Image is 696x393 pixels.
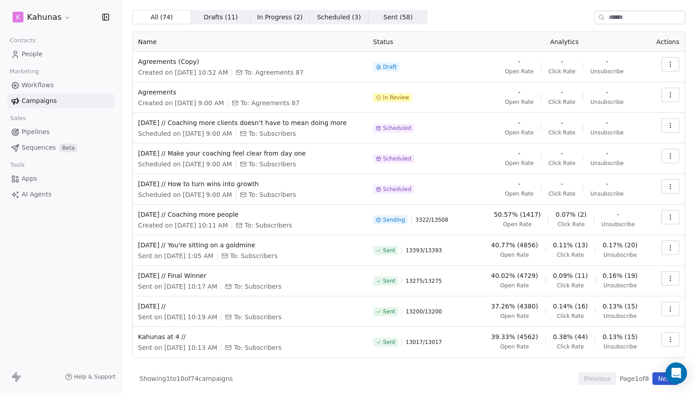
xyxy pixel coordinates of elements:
[230,251,278,260] span: To: Subscribers
[138,98,224,107] span: Created on [DATE] 9:00 AM
[556,210,587,219] span: 0.07% (2)
[491,271,538,280] span: 40.02% (4729)
[590,68,624,75] span: Unsubscribe
[620,374,649,383] span: Page 1 of 8
[491,241,538,250] span: 40.77% (4856)
[503,221,532,228] span: Open Rate
[383,339,395,346] span: Sent
[6,65,43,78] span: Marketing
[561,57,563,66] span: -
[505,129,534,136] span: Open Rate
[561,88,563,97] span: -
[22,49,43,59] span: People
[406,308,442,315] span: 13200 / 13200
[549,68,576,75] span: Click Rate
[22,127,49,137] span: Pipelines
[553,271,588,280] span: 0.09% (11)
[22,174,37,183] span: Apps
[500,343,529,350] span: Open Rate
[505,68,534,75] span: Open Rate
[368,32,480,52] th: Status
[11,9,73,25] button: KKahunas
[557,251,584,259] span: Click Rate
[500,313,529,320] span: Open Rate
[245,68,303,77] span: To: Agreements 87
[558,221,584,228] span: Click Rate
[602,332,638,341] span: 0.13% (15)
[603,313,637,320] span: Unsubscribe
[602,241,638,250] span: 0.17% (20)
[561,149,563,158] span: -
[138,221,228,230] span: Created on [DATE] 10:11 AM
[6,158,28,172] span: Tools
[590,160,624,167] span: Unsubscribe
[500,282,529,289] span: Open Rate
[22,96,57,106] span: Campaigns
[65,373,116,380] a: Help & Support
[138,179,362,188] span: [DATE] // How to turn wins into growth
[406,247,442,254] span: 13393 / 13393
[603,251,637,259] span: Unsubscribe
[138,129,232,138] span: Scheduled on [DATE] 9:00 AM
[505,98,534,106] span: Open Rate
[383,277,395,285] span: Sent
[133,32,368,52] th: Name
[7,171,114,186] a: Apps
[249,129,296,138] span: To: Subscribers
[383,247,395,254] span: Sent
[518,179,520,188] span: -
[415,216,448,223] span: 3322 / 13508
[383,308,395,315] span: Sent
[22,80,54,90] span: Workflows
[602,302,638,311] span: 0.13% (15)
[7,94,114,108] a: Campaigns
[606,179,608,188] span: -
[491,332,538,341] span: 39.33% (4562)
[553,332,588,341] span: 0.38% (44)
[138,160,232,169] span: Scheduled on [DATE] 9:00 AM
[383,155,411,162] span: Scheduled
[652,372,678,385] button: Next
[234,313,281,322] span: To: Subscribers
[590,190,624,197] span: Unsubscribe
[249,190,296,199] span: To: Subscribers
[138,343,217,352] span: Sent on [DATE] 10:13 AM
[27,11,62,23] span: Kahunas
[7,78,114,93] a: Workflows
[553,241,588,250] span: 0.11% (13)
[6,112,30,125] span: Sales
[383,125,411,132] span: Scheduled
[518,118,520,127] span: -
[518,88,520,97] span: -
[7,187,114,202] a: AI Agents
[383,186,411,193] span: Scheduled
[234,282,281,291] span: To: Subscribers
[7,140,114,155] a: SequencesBeta
[505,160,534,167] span: Open Rate
[557,343,584,350] span: Click Rate
[384,13,413,22] span: Sent ( 58 )
[491,302,538,311] span: 37.26% (4380)
[383,63,397,71] span: Draft
[602,271,638,280] span: 0.16% (19)
[500,251,529,259] span: Open Rate
[138,332,362,341] span: Kahunas at 4 //
[606,149,608,158] span: -
[74,373,116,380] span: Help & Support
[518,57,520,66] span: -
[518,149,520,158] span: -
[603,282,637,289] span: Unsubscribe
[561,118,563,127] span: -
[257,13,303,22] span: In Progress ( 2 )
[606,118,608,127] span: -
[590,98,624,106] span: Unsubscribe
[249,160,296,169] span: To: Subscribers
[561,179,563,188] span: -
[383,216,405,223] span: Sending
[606,57,608,66] span: -
[6,34,40,47] span: Contacts
[138,210,362,219] span: [DATE] // Coaching more people
[245,221,292,230] span: To: Subscribers
[138,68,228,77] span: Created on [DATE] 10:52 AM
[138,190,232,199] span: Scheduled on [DATE] 9:00 AM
